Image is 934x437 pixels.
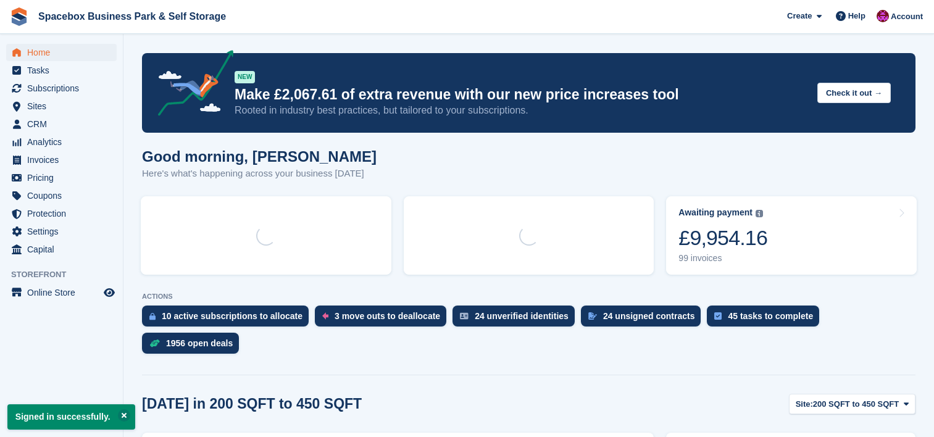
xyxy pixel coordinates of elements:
[6,241,117,258] a: menu
[149,339,160,348] img: deal-1b604bf984904fb50ccaf53a9ad4b4a5d6e5aea283cecdc64d6e3604feb123c2.svg
[796,398,813,410] span: Site:
[6,151,117,169] a: menu
[27,44,101,61] span: Home
[475,311,569,321] div: 24 unverified identities
[6,169,117,186] a: menu
[460,312,469,320] img: verify_identity-adf6edd0f0f0b5bbfe63781bf79b02c33cf7c696d77639b501bdc392416b5a36.svg
[7,404,135,430] p: Signed in successfully.
[6,62,117,79] a: menu
[6,284,117,301] a: menu
[27,98,101,115] span: Sites
[27,223,101,240] span: Settings
[756,210,763,217] img: icon-info-grey-7440780725fd019a000dd9b08b2336e03edf1995a4989e88bcd33f0948082b44.svg
[714,312,722,320] img: task-75834270c22a3079a89374b754ae025e5fb1db73e45f91037f5363f120a921f8.svg
[142,148,377,165] h1: Good morning, [PERSON_NAME]
[27,62,101,79] span: Tasks
[322,312,328,320] img: move_outs_to_deallocate_icon-f764333ba52eb49d3ac5e1228854f67142a1ed5810a6f6cc68b1a99e826820c5.svg
[335,311,440,321] div: 3 move outs to deallocate
[235,71,255,83] div: NEW
[27,151,101,169] span: Invoices
[6,115,117,133] a: menu
[27,187,101,204] span: Coupons
[789,394,915,414] button: Site: 200 SQFT to 450 SQFT
[27,80,101,97] span: Subscriptions
[678,207,753,218] div: Awaiting payment
[6,223,117,240] a: menu
[6,133,117,151] a: menu
[142,293,915,301] p: ACTIONS
[813,398,899,410] span: 200 SQFT to 450 SQFT
[27,205,101,222] span: Protection
[666,196,917,275] a: Awaiting payment £9,954.16 99 invoices
[452,306,581,333] a: 24 unverified identities
[10,7,28,26] img: stora-icon-8386f47178a22dfd0bd8f6a31ec36ba5ce8667c1dd55bd0f319d3a0aa187defe.svg
[102,285,117,300] a: Preview store
[6,205,117,222] a: menu
[27,284,101,301] span: Online Store
[149,312,156,320] img: active_subscription_to_allocate_icon-d502201f5373d7db506a760aba3b589e785aa758c864c3986d89f69b8ff3...
[235,86,807,104] p: Make £2,067.61 of extra revenue with our new price increases tool
[678,225,767,251] div: £9,954.16
[27,169,101,186] span: Pricing
[235,104,807,117] p: Rooted in industry best practices, but tailored to your subscriptions.
[27,133,101,151] span: Analytics
[142,333,245,360] a: 1956 open deals
[728,311,813,321] div: 45 tasks to complete
[787,10,812,22] span: Create
[581,306,707,333] a: 24 unsigned contracts
[166,338,233,348] div: 1956 open deals
[817,83,891,103] button: Check it out →
[6,80,117,97] a: menu
[148,50,234,120] img: price-adjustments-announcement-icon-8257ccfd72463d97f412b2fc003d46551f7dbcb40ab6d574587a9cd5c0d94...
[33,6,231,27] a: Spacebox Business Park & Self Storage
[678,253,767,264] div: 99 invoices
[142,306,315,333] a: 10 active subscriptions to allocate
[848,10,865,22] span: Help
[603,311,695,321] div: 24 unsigned contracts
[11,268,123,281] span: Storefront
[588,312,597,320] img: contract_signature_icon-13c848040528278c33f63329250d36e43548de30e8caae1d1a13099fd9432cc5.svg
[315,306,452,333] a: 3 move outs to deallocate
[162,311,302,321] div: 10 active subscriptions to allocate
[6,98,117,115] a: menu
[6,44,117,61] a: menu
[6,187,117,204] a: menu
[877,10,889,22] img: Shitika Balanath
[891,10,923,23] span: Account
[27,241,101,258] span: Capital
[707,306,825,333] a: 45 tasks to complete
[142,396,362,412] h2: [DATE] in 200 SQFT to 450 SQFT
[27,115,101,133] span: CRM
[142,167,377,181] p: Here's what's happening across your business [DATE]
